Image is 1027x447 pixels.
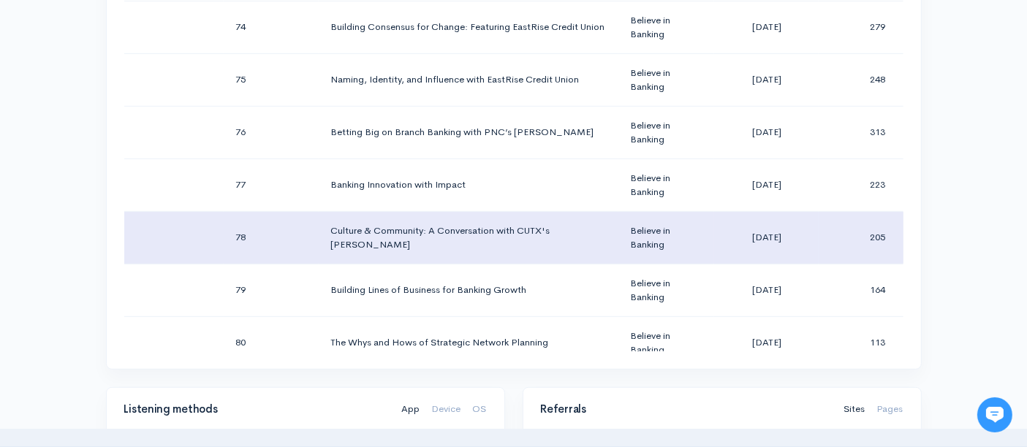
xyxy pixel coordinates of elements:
a: Device [432,387,461,432]
td: Believe in Banking [618,264,714,316]
td: Believe in Banking [618,53,714,106]
td: Banking Innovation with Impact [319,158,618,211]
h1: Hi 👋 [22,71,270,94]
td: 79 [224,264,319,316]
td: 76 [224,106,319,158]
td: Building Consensus for Change: Featuring EastRise Credit Union [319,1,618,53]
td: 113 [819,316,903,369]
span: New conversation [94,202,175,214]
td: Culture & Community: A Conversation with CUTX's [PERSON_NAME] [319,211,618,264]
td: [DATE] [714,316,819,369]
h2: Just let us know if you need anything and we'll be happy to help! 🙂 [22,97,270,167]
h4: Referrals [541,403,827,416]
td: Believe in Banking [618,211,714,264]
h4: Listening methods [124,403,384,416]
a: Sites [844,387,865,432]
td: Believe in Banking [618,158,714,211]
td: Betting Big on Branch Banking with PNC’s [PERSON_NAME] [319,106,618,158]
a: App [402,387,420,432]
iframe: gist-messenger-bubble-iframe [977,397,1012,432]
td: [DATE] [714,1,819,53]
td: 75 [224,53,319,106]
td: 313 [819,106,903,158]
button: New conversation [23,194,270,223]
td: [DATE] [714,106,819,158]
a: Pages [877,387,903,432]
td: [DATE] [714,53,819,106]
td: 78 [224,211,319,264]
td: Believe in Banking [618,106,714,158]
td: 77 [224,158,319,211]
td: 74 [224,1,319,53]
td: 164 [819,264,903,316]
td: [DATE] [714,158,819,211]
td: 80 [224,316,319,369]
td: Naming, Identity, and Influence with EastRise Credit Union [319,53,618,106]
td: 279 [819,1,903,53]
td: 205 [819,211,903,264]
td: Believe in Banking [618,1,714,53]
td: [DATE] [714,211,819,264]
td: Building Lines of Business for Banking Growth [319,264,618,316]
td: 223 [819,158,903,211]
td: The Whys and Hows of Strategic Network Planning [319,316,618,369]
td: [DATE] [714,264,819,316]
input: Search articles [42,275,261,304]
a: OS [473,387,487,432]
p: Find an answer quickly [20,251,273,268]
td: 248 [819,53,903,106]
td: Believe in Banking [618,316,714,369]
